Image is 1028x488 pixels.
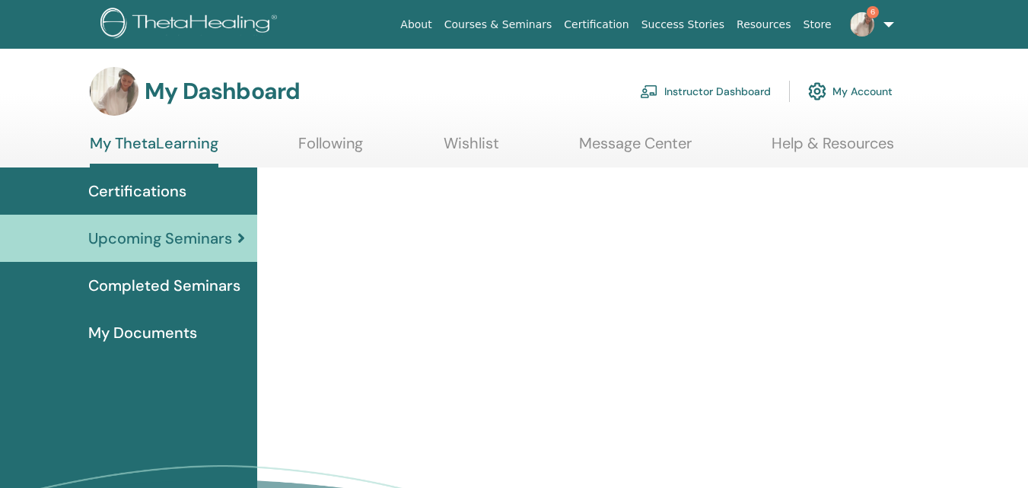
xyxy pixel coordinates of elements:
a: Following [298,134,363,164]
img: default.jpg [850,12,874,37]
span: My Documents [88,321,197,344]
img: default.jpg [90,67,138,116]
a: Help & Resources [772,134,894,164]
a: My ThetaLearning [90,134,218,167]
span: Certifications [88,180,186,203]
a: Message Center [579,134,692,164]
h3: My Dashboard [145,78,300,105]
span: Upcoming Seminars [88,227,232,250]
a: Instructor Dashboard [640,75,771,108]
img: chalkboard-teacher.svg [640,85,658,98]
span: Completed Seminars [88,274,240,297]
a: Success Stories [635,11,730,39]
img: logo.png [100,8,282,42]
a: Courses & Seminars [438,11,559,39]
a: My Account [808,75,893,108]
img: cog.svg [808,78,826,104]
a: About [394,11,438,39]
a: Wishlist [444,134,499,164]
span: 6 [867,6,879,18]
a: Resources [730,11,797,39]
a: Store [797,11,838,39]
a: Certification [558,11,635,39]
